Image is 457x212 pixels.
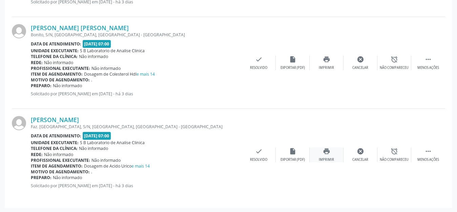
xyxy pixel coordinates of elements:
div: Resolvido [250,65,267,70]
i: insert_drive_file [289,56,296,63]
span: S B Laboratorio de Analise Clinica [80,48,145,54]
span: S B Laboratorio de Analise Clinica [80,140,145,146]
b: Profissional executante: [31,65,90,71]
a: e mais 14 [137,71,155,77]
b: Preparo: [31,83,51,89]
a: e mais 14 [131,163,150,169]
a: [PERSON_NAME] [PERSON_NAME] [31,24,129,32]
span: Não informado [91,157,121,163]
div: Menos ações [417,157,439,162]
span: Não informado [79,146,108,151]
i: alarm_off [391,148,398,155]
a: [PERSON_NAME] [31,116,79,123]
i:  [424,148,432,155]
b: Item de agendamento: [31,71,83,77]
i: alarm_off [391,56,398,63]
span: Dosagem de Colesterol Hdl [84,71,155,77]
div: Bonito, S/N, [GEOGRAPHIC_DATA], [GEOGRAPHIC_DATA] - [GEOGRAPHIC_DATA] [31,32,242,38]
i: insert_drive_file [289,148,296,155]
b: Preparo: [31,175,51,180]
div: Cancelar [352,157,368,162]
div: Resolvido [250,157,267,162]
img: img [12,24,26,38]
i: print [323,56,330,63]
b: Unidade executante: [31,140,79,146]
span: Não informado [53,175,82,180]
i: cancel [357,56,364,63]
i: check [255,56,263,63]
img: img [12,116,26,130]
span: Não informado [44,60,73,65]
div: Imprimir [319,157,334,162]
span: Não informado [44,152,73,157]
b: Data de atendimento: [31,41,81,47]
span: . [91,169,92,175]
span: Não informado [91,65,121,71]
b: Motivo de agendamento: [31,169,90,175]
div: Cancelar [352,65,368,70]
span: Não informado [79,54,108,59]
div: Exportar (PDF) [281,157,305,162]
i: cancel [357,148,364,155]
b: Rede: [31,152,43,157]
b: Unidade executante: [31,48,79,54]
div: Faz. [GEOGRAPHIC_DATA], S/N, [GEOGRAPHIC_DATA], [GEOGRAPHIC_DATA] - [GEOGRAPHIC_DATA] [31,124,242,130]
div: Não compareceu [380,65,409,70]
i: check [255,148,263,155]
b: Rede: [31,60,43,65]
span: [DATE] 07:00 [83,40,111,48]
div: Imprimir [319,65,334,70]
div: Não compareceu [380,157,409,162]
span: Dosagem de Acido Urico [84,163,150,169]
b: Motivo de agendamento: [31,77,90,83]
div: Exportar (PDF) [281,65,305,70]
i:  [424,56,432,63]
span: Não informado [53,83,82,89]
b: Profissional executante: [31,157,90,163]
b: Telefone da clínica: [31,146,78,151]
span: . [91,77,92,83]
p: Solicitado por [PERSON_NAME] em [DATE] - há 3 dias [31,183,242,189]
p: Solicitado por [PERSON_NAME] em [DATE] - há 3 dias [31,91,242,97]
b: Data de atendimento: [31,133,81,139]
b: Telefone da clínica: [31,54,78,59]
div: Menos ações [417,65,439,70]
span: [DATE] 07:00 [83,132,111,140]
b: Item de agendamento: [31,163,83,169]
i: print [323,148,330,155]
